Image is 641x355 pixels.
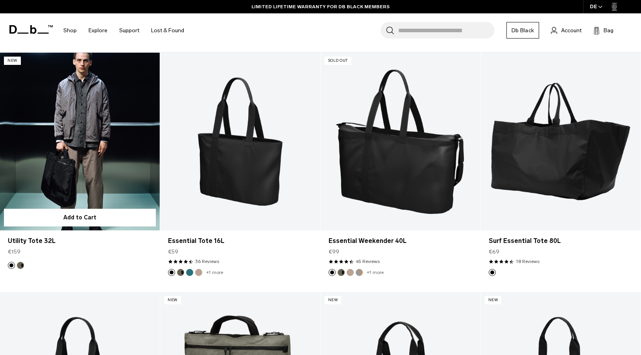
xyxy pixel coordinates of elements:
[206,270,223,275] a: +1 more
[168,248,178,256] span: €59
[367,270,384,275] a: +1 more
[489,236,633,246] a: Surf Essential Tote 80L
[151,17,184,44] a: Lost & Found
[356,258,380,265] a: 45 reviews
[195,258,219,265] a: 36 reviews
[63,17,77,44] a: Shop
[481,53,641,230] a: Surf Essential Tote 80L
[329,269,336,276] button: Black Out
[489,269,496,276] button: Black Out
[8,236,152,246] a: Utility Tote 32L
[356,269,363,276] button: Sand Grey
[325,296,342,304] p: New
[186,269,193,276] button: Midnight Teal
[551,26,582,35] a: Account
[57,13,190,48] nav: Main Navigation
[604,26,613,35] span: Bag
[561,26,582,35] span: Account
[89,17,107,44] a: Explore
[17,262,24,269] button: Forest Green
[251,3,390,10] a: LIMITED LIFETIME WARRANTY FOR DB BLACK MEMBERS
[329,248,339,256] span: €99
[506,22,539,39] a: Db Black
[164,296,181,304] p: New
[485,296,502,304] p: New
[489,248,499,256] span: €69
[160,53,320,230] a: Essential Tote 16L
[4,57,21,65] p: New
[177,269,184,276] button: Forest Green
[168,236,312,246] a: Essential Tote 16L
[8,262,15,269] button: Black Out
[347,269,354,276] button: Fogbow Beige
[195,269,202,276] button: Fogbow Beige
[119,17,139,44] a: Support
[338,269,345,276] button: Forest Green
[516,258,539,265] a: 18 reviews
[321,53,480,230] a: Essential Weekender 40L
[168,269,175,276] button: Black Out
[4,209,156,226] button: Add to Cart
[593,26,613,35] button: Bag
[329,236,473,246] a: Essential Weekender 40L
[8,248,20,256] span: €159
[325,57,351,65] p: Sold Out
